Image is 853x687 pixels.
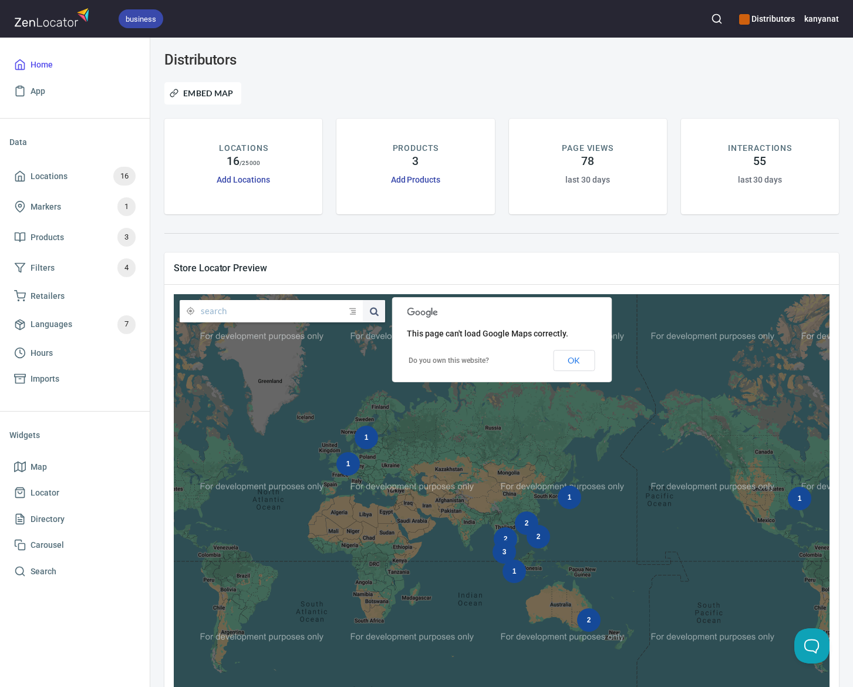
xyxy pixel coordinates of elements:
span: business [119,13,163,25]
a: Directory [9,506,140,533]
span: Imports [31,372,59,386]
span: Directory [31,512,65,527]
span: This page can't load Google Maps correctly. [407,329,568,338]
a: Markers1 [9,191,140,222]
a: Carousel [9,532,140,558]
span: Map [31,460,47,474]
h6: last 30 days [738,173,782,186]
a: Search [9,558,140,585]
input: search [201,300,349,322]
h3: Distributors [164,52,380,68]
div: 1 [503,560,526,583]
a: Add Locations [217,175,269,184]
li: Widgets [9,421,140,449]
a: App [9,78,140,105]
a: Retailers [9,283,140,309]
div: 1 [788,487,811,510]
h4: 55 [753,154,766,169]
span: Carousel [31,538,64,553]
li: Data [9,128,140,156]
span: Filters [31,261,55,275]
p: / 25000 [240,159,260,167]
p: INTERACTIONS [728,142,792,154]
div: business [119,9,163,28]
span: 4 [117,261,136,275]
a: Do you own this website? [409,356,489,365]
span: Embed Map [172,86,234,100]
span: Store Locator Preview [174,262,830,274]
div: 2 [577,608,601,632]
a: Languages7 [9,309,140,340]
h6: Distributors [739,12,795,25]
div: 1 [558,486,581,509]
a: Home [9,52,140,78]
span: Locator [31,486,59,500]
a: Locator [9,480,140,506]
div: Manage your apps [739,6,795,32]
p: PRODUCTS [393,142,439,154]
p: LOCATIONS [219,142,268,154]
button: OK [553,350,595,371]
span: Locations [31,169,68,184]
button: color-CE600E [739,14,750,25]
span: Products [31,230,64,245]
div: 3 [493,540,516,564]
span: 1 [117,200,136,214]
span: 16 [113,170,136,183]
p: PAGE VIEWS [562,142,613,154]
span: Search [31,564,56,579]
span: Hours [31,346,53,361]
button: kanyanat [804,6,839,32]
a: Products3 [9,222,140,252]
a: Filters4 [9,252,140,283]
h6: kanyanat [804,12,839,25]
div: 2 [515,511,538,535]
span: App [31,84,45,99]
a: Map [9,454,140,480]
span: 7 [117,318,136,331]
h4: 16 [227,154,240,169]
a: Locations16 [9,161,140,191]
a: Hours [9,340,140,366]
span: Languages [31,317,72,332]
button: Search [704,6,730,32]
div: 2 [494,527,517,551]
span: Home [31,58,53,72]
button: Embed Map [164,82,241,105]
img: zenlocator [14,5,93,30]
a: Add Products [391,175,440,184]
h4: 78 [581,154,594,169]
h4: 3 [412,154,419,169]
span: Retailers [31,289,65,304]
iframe: Help Scout Beacon - Open [794,628,830,664]
h6: last 30 days [565,173,609,186]
span: Markers [31,200,61,214]
a: Imports [9,366,140,392]
div: 2 [527,525,550,548]
span: 3 [117,231,136,244]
